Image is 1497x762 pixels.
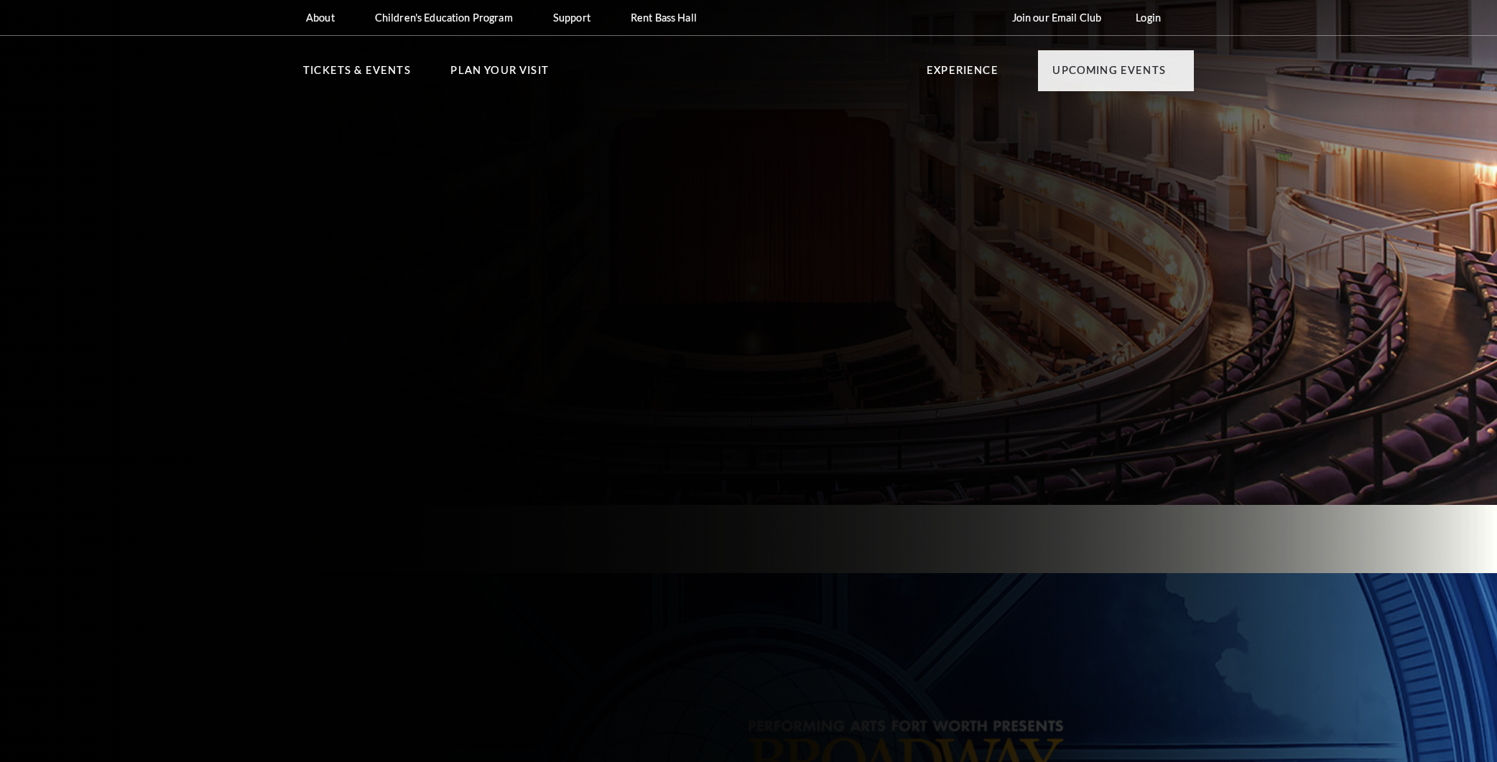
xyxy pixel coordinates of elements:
p: Tickets & Events [303,62,411,88]
p: Support [553,11,590,24]
p: Plan Your Visit [450,62,549,88]
p: About [306,11,335,24]
p: Children's Education Program [375,11,513,24]
p: Rent Bass Hall [631,11,697,24]
p: Experience [927,62,998,88]
p: Upcoming Events [1052,62,1166,88]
